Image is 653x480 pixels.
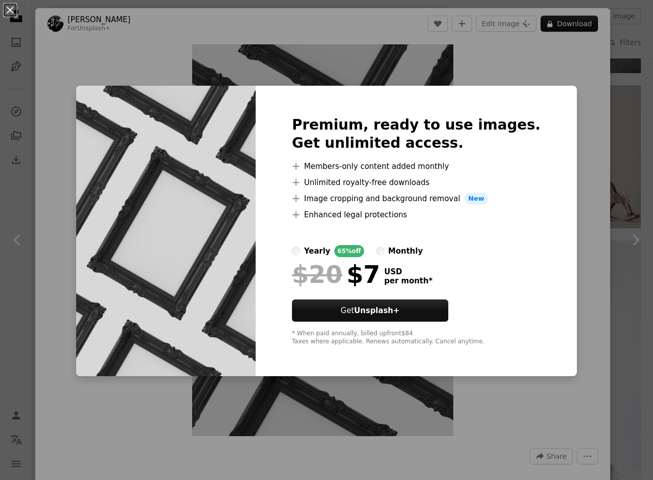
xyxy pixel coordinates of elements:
input: yearly65%off [292,247,300,255]
span: New [464,193,489,205]
input: monthly [376,247,384,255]
div: $7 [292,261,380,287]
li: Enhanced legal protections [292,209,541,221]
img: premium_photo-1677851420796-f9783a8dfa6c [76,86,256,376]
span: USD [384,267,433,276]
span: per month * [384,276,433,285]
strong: Unsplash+ [354,306,399,315]
li: Unlimited royalty-free downloads [292,176,541,189]
button: GetUnsplash+ [292,299,448,322]
div: * When paid annually, billed upfront $84 Taxes where applicable. Renews automatically. Cancel any... [292,330,541,346]
li: Image cropping and background removal [292,193,541,205]
span: $20 [292,261,342,287]
div: 65% off [334,245,364,257]
h2: Premium, ready to use images. Get unlimited access. [292,116,541,152]
div: yearly [304,245,330,257]
div: monthly [388,245,423,257]
li: Members-only content added monthly [292,160,541,172]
